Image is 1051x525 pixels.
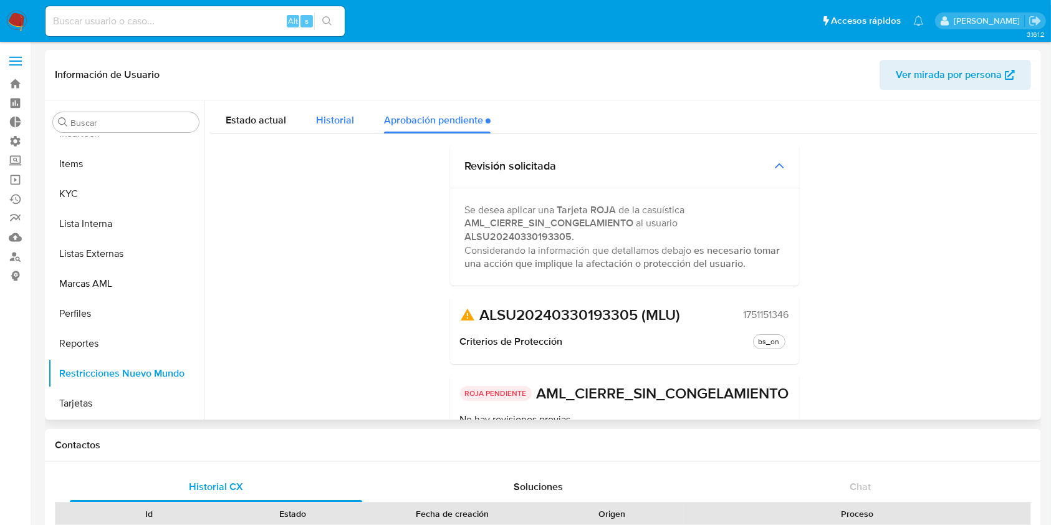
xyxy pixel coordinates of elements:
span: Alt [288,15,298,27]
div: Estado [230,508,357,520]
button: Ver mirada por persona [880,60,1031,90]
button: Perfiles [48,299,204,329]
button: search-icon [314,12,340,30]
div: Id [86,508,213,520]
h1: Contactos [55,439,1031,451]
button: Items [48,149,204,179]
span: Chat [850,479,871,494]
button: Reportes [48,329,204,359]
input: Buscar [70,117,194,128]
button: KYC [48,179,204,209]
button: Buscar [58,117,68,127]
button: Listas Externas [48,239,204,269]
button: Marcas AML [48,269,204,299]
div: Origen [549,508,675,520]
button: Restricciones Nuevo Mundo [48,359,204,388]
div: Fecha de creación [373,508,531,520]
span: Historial CX [189,479,243,494]
a: Salir [1029,14,1042,27]
p: agustin.duran@mercadolibre.com [954,15,1024,27]
a: Notificaciones [913,16,924,26]
span: s [305,15,309,27]
span: Soluciones [514,479,563,494]
span: Accesos rápidos [831,14,901,27]
h1: Información de Usuario [55,69,160,81]
button: Lista Interna [48,209,204,239]
button: Tarjetas [48,388,204,418]
div: Proceso [693,508,1022,520]
span: Ver mirada por persona [896,60,1002,90]
input: Buscar usuario o caso... [46,13,345,29]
